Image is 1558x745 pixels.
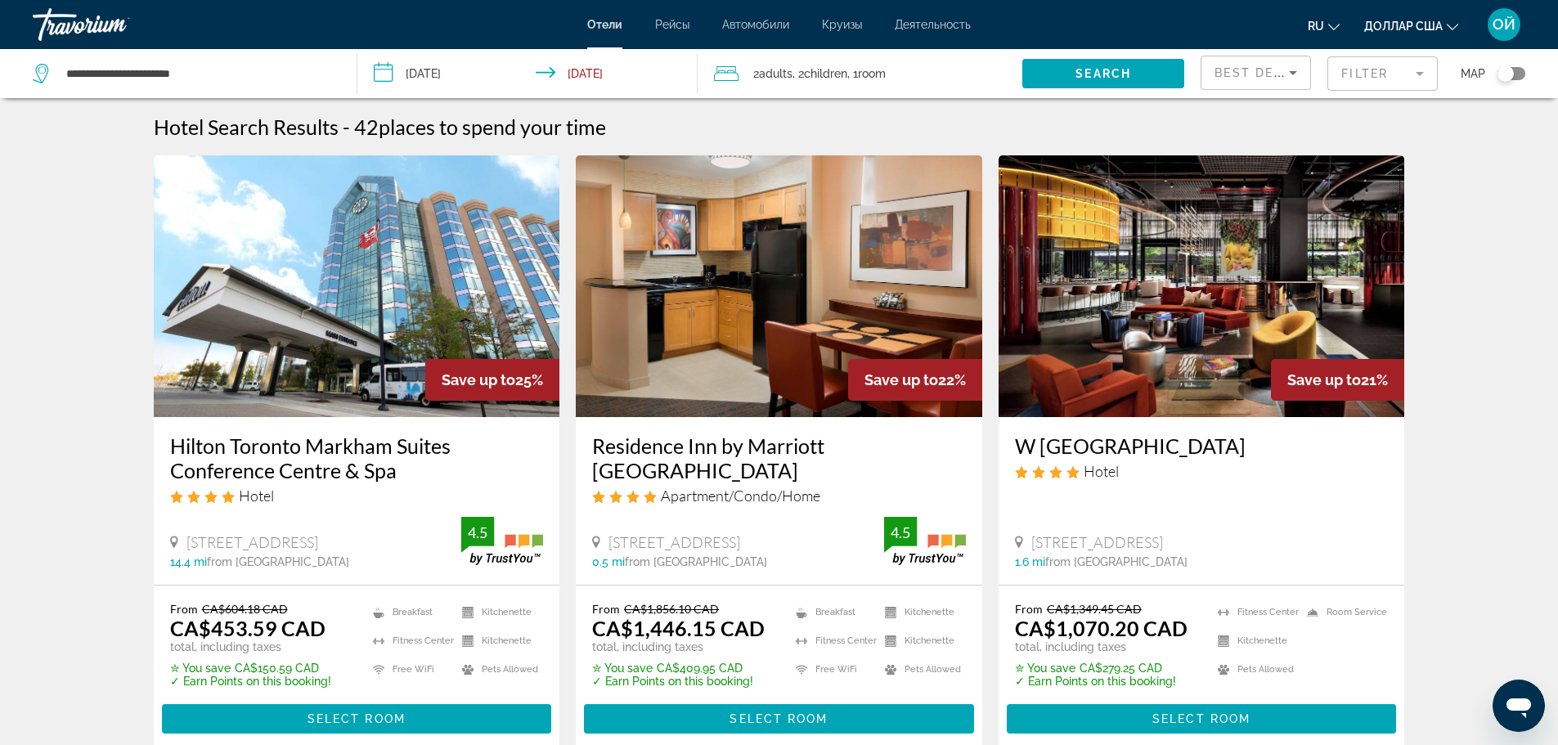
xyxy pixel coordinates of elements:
[877,659,966,680] li: Pets Allowed
[1308,20,1324,33] font: ru
[592,640,765,653] p: total, including taxes
[584,708,974,726] a: Select Room
[170,675,331,688] p: ✓ Earn Points on this booking!
[1015,640,1188,653] p: total, including taxes
[1007,704,1397,734] button: Select Room
[592,433,966,482] a: Residence Inn by Marriott [GEOGRAPHIC_DATA]
[999,155,1405,417] img: Hotel image
[154,155,560,417] img: Hotel image
[592,675,765,688] p: ✓ Earn Points on this booking!
[1015,555,1045,568] span: 1.6 mi
[442,371,515,388] span: Save up to
[592,662,765,675] p: CA$409.95 CAD
[1215,63,1297,83] mat-select: Sort by
[1015,675,1188,688] p: ✓ Earn Points on this booking!
[170,662,231,675] span: ✮ You save
[592,616,765,640] ins: CA$1,446.15 CAD
[1327,56,1438,92] button: Filter
[207,555,349,568] span: from [GEOGRAPHIC_DATA]
[1461,62,1485,85] span: Map
[170,640,331,653] p: total, including taxes
[587,18,622,31] a: Отели
[239,487,274,505] span: Hotel
[365,602,454,622] li: Breakfast
[1364,14,1458,38] button: Изменить валюту
[1031,533,1163,551] span: [STREET_ADDRESS]
[877,602,966,622] li: Kitchenette
[365,631,454,651] li: Fitness Center
[1045,555,1188,568] span: from [GEOGRAPHIC_DATA]
[625,555,767,568] span: from [GEOGRAPHIC_DATA]
[1210,631,1299,651] li: Kitchenette
[1022,59,1184,88] button: Search
[661,487,820,505] span: Apartment/Condo/Home
[788,659,877,680] li: Free WiFi
[308,712,406,725] span: Select Room
[1015,462,1389,480] div: 4 star Hotel
[1015,662,1075,675] span: ✮ You save
[848,359,982,401] div: 22%
[576,155,982,417] img: Hotel image
[1483,7,1525,42] button: Меню пользователя
[1015,433,1389,458] h3: W [GEOGRAPHIC_DATA]
[592,487,966,505] div: 4 star Apartment
[788,602,877,622] li: Breakfast
[1015,616,1188,640] ins: CA$1,070.20 CAD
[365,659,454,680] li: Free WiFi
[788,631,877,651] li: Fitness Center
[461,517,543,565] img: trustyou-badge.svg
[1210,602,1299,622] li: Fitness Center
[1215,66,1300,79] span: Best Deals
[792,62,847,85] span: , 2
[1084,462,1119,480] span: Hotel
[170,602,198,616] span: From
[170,662,331,675] p: CA$150.59 CAD
[1364,20,1443,33] font: доллар США
[170,555,207,568] span: 14.4 mi
[170,433,544,482] h3: Hilton Toronto Markham Suites Conference Centre & Spa
[454,659,543,680] li: Pets Allowed
[1485,66,1525,81] button: Toggle map
[1287,371,1361,388] span: Save up to
[884,523,917,542] div: 4.5
[847,62,886,85] span: , 1
[759,67,792,80] span: Adults
[822,18,862,31] a: Круизы
[592,602,620,616] span: From
[804,67,847,80] span: Children
[1075,67,1131,80] span: Search
[343,114,350,139] span: -
[186,533,318,551] span: [STREET_ADDRESS]
[864,371,938,388] span: Save up to
[1015,662,1188,675] p: CA$279.25 CAD
[1007,708,1397,726] a: Select Room
[624,602,719,616] del: CA$1,856.10 CAD
[722,18,789,31] a: Автомобили
[858,67,886,80] span: Room
[698,49,1022,98] button: Travelers: 2 adults, 2 children
[162,708,552,726] a: Select Room
[730,712,828,725] span: Select Room
[1047,602,1142,616] del: CA$1,349.45 CAD
[592,555,625,568] span: 0.5 mi
[1493,680,1545,732] iframe: Кнопка для запуска окна обмена сообщениями
[1308,14,1340,38] button: Изменить язык
[162,704,552,734] button: Select Room
[170,487,544,505] div: 4 star Hotel
[753,62,792,85] span: 2
[33,3,196,46] a: Травориум
[425,359,559,401] div: 25%
[655,18,689,31] a: Рейсы
[461,523,494,542] div: 4.5
[895,18,971,31] a: Деятельность
[1210,659,1299,680] li: Pets Allowed
[877,631,966,651] li: Kitchenette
